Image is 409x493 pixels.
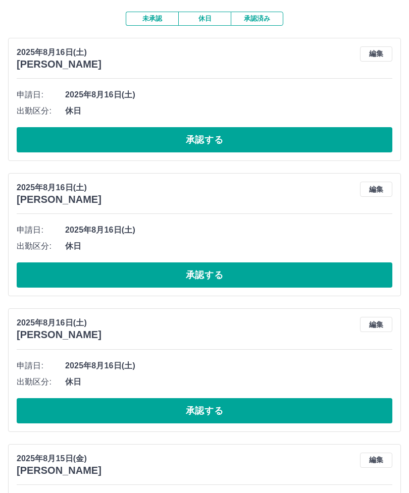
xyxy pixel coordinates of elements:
[17,182,101,194] p: 2025年8月16日(土)
[17,194,101,205] h3: [PERSON_NAME]
[360,182,392,197] button: 編集
[360,317,392,332] button: 編集
[65,360,392,372] span: 2025年8月16日(土)
[178,12,231,26] button: 休日
[17,465,101,476] h3: [PERSON_NAME]
[17,105,65,117] span: 出勤区分:
[126,12,178,26] button: 未承認
[65,89,392,101] span: 2025年8月16日(土)
[17,127,392,152] button: 承認する
[17,59,101,70] h3: [PERSON_NAME]
[65,240,392,252] span: 休日
[17,224,65,236] span: 申請日:
[17,46,101,59] p: 2025年8月16日(土)
[17,360,65,372] span: 申請日:
[65,105,392,117] span: 休日
[17,329,101,341] h3: [PERSON_NAME]
[17,262,392,288] button: 承認する
[65,376,392,388] span: 休日
[17,240,65,252] span: 出勤区分:
[17,89,65,101] span: 申請日:
[17,398,392,423] button: 承認する
[360,46,392,62] button: 編集
[360,453,392,468] button: 編集
[17,317,101,329] p: 2025年8月16日(土)
[17,376,65,388] span: 出勤区分:
[231,12,283,26] button: 承認済み
[17,453,101,465] p: 2025年8月15日(金)
[65,224,392,236] span: 2025年8月16日(土)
